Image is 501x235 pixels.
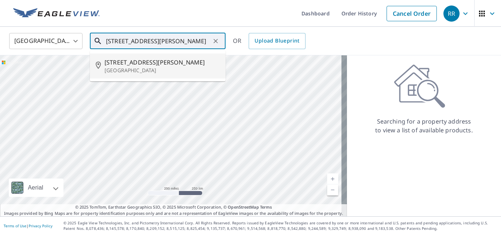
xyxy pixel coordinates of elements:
[4,224,52,228] p: |
[9,31,83,51] div: [GEOGRAPHIC_DATA]
[375,117,473,135] p: Searching for a property address to view a list of available products.
[260,204,272,210] a: Terms
[4,223,26,228] a: Terms of Use
[233,33,306,49] div: OR
[249,33,305,49] a: Upload Blueprint
[9,179,63,197] div: Aerial
[63,220,497,231] p: © 2025 Eagle View Technologies, Inc. and Pictometry International Corp. All Rights Reserved. Repo...
[387,6,437,21] a: Cancel Order
[26,179,45,197] div: Aerial
[105,58,220,67] span: [STREET_ADDRESS][PERSON_NAME]
[13,8,100,19] img: EV Logo
[211,36,221,46] button: Clear
[327,173,338,184] a: Current Level 5, Zoom In
[255,36,299,45] span: Upload Blueprint
[29,223,52,228] a: Privacy Policy
[75,204,272,210] span: © 2025 TomTom, Earthstar Geographics SIO, © 2025 Microsoft Corporation, ©
[228,204,259,210] a: OpenStreetMap
[327,184,338,195] a: Current Level 5, Zoom Out
[443,5,460,22] div: RR
[105,67,220,74] p: [GEOGRAPHIC_DATA]
[106,31,211,51] input: Search by address or latitude-longitude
